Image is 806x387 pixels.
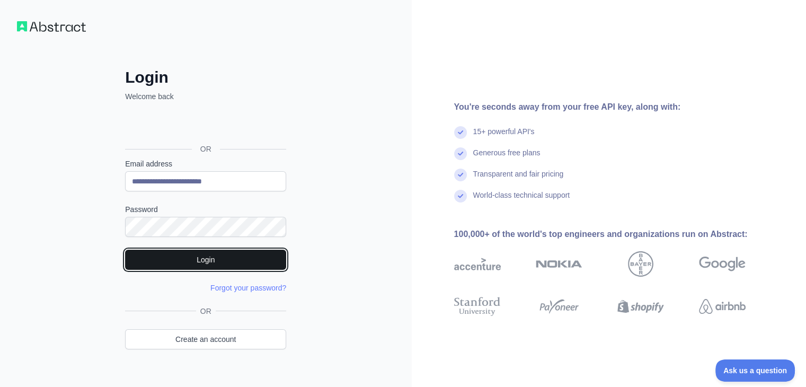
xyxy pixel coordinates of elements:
[125,159,286,169] label: Email address
[192,144,220,154] span: OR
[125,329,286,349] a: Create an account
[454,147,467,160] img: check mark
[536,251,582,277] img: nokia
[699,251,746,277] img: google
[454,169,467,181] img: check mark
[473,169,564,190] div: Transparent and fair pricing
[125,68,286,87] h2: Login
[628,251,653,277] img: bayer
[125,250,286,270] button: Login
[454,190,467,203] img: check mark
[699,295,746,318] img: airbnb
[473,190,570,211] div: World-class technical support
[17,21,86,32] img: Workflow
[454,251,501,277] img: accenture
[210,284,286,292] a: Forgot your password?
[617,295,664,318] img: shopify
[454,101,780,113] div: You're seconds away from your free API key, along with:
[454,295,501,318] img: stanford university
[120,113,289,137] iframe: Knop Inloggen met Google
[454,126,467,139] img: check mark
[473,126,535,147] div: 15+ powerful API's
[473,147,541,169] div: Generous free plans
[196,306,216,316] span: OR
[715,359,795,382] iframe: Toggle Customer Support
[125,204,286,215] label: Password
[454,228,780,241] div: 100,000+ of the world's top engineers and organizations run on Abstract:
[125,91,286,102] p: Welcome back
[536,295,582,318] img: payoneer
